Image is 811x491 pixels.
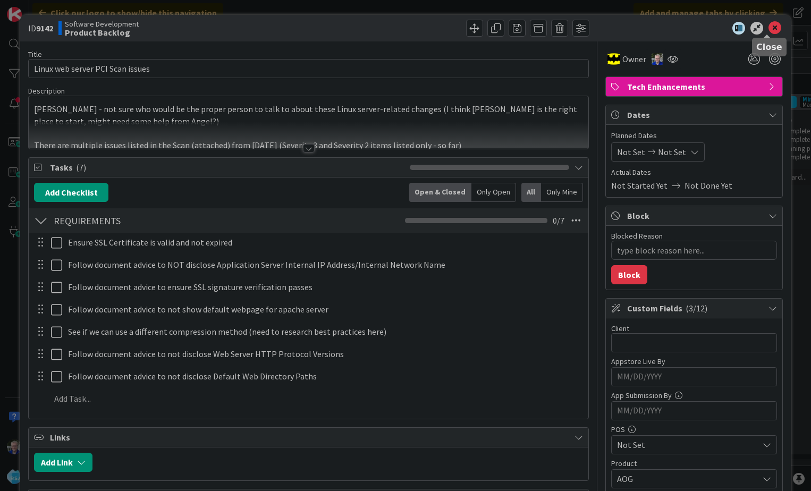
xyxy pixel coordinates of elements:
[68,326,581,338] p: See if we can use a different compression method (need to research best practices here)
[28,59,589,78] input: type card name here...
[34,183,108,202] button: Add Checklist
[617,146,645,158] span: Not Set
[611,358,777,365] div: Appstore Live By
[521,183,541,202] div: All
[34,453,92,472] button: Add Link
[76,162,86,173] span: ( 7 )
[685,179,732,192] span: Not Done Yet
[617,472,758,485] span: AOG
[617,402,771,420] input: MM/DD/YYYY
[611,392,777,399] div: App Submission By
[627,108,763,121] span: Dates
[686,303,707,314] span: ( 3/12 )
[68,348,581,360] p: Follow document advice to not disclose Web Server HTTP Protocol Versions
[36,23,53,33] b: 9142
[553,214,564,227] span: 0 / 7
[28,22,53,35] span: ID
[658,146,686,158] span: Not Set
[409,183,471,202] div: Open & Closed
[50,431,569,444] span: Links
[756,42,782,52] h5: Close
[68,303,581,316] p: Follow document advice to not show default webpage for apache server
[471,183,516,202] div: Only Open
[627,80,763,93] span: Tech Enhancements
[607,53,620,65] img: AC
[50,161,404,174] span: Tasks
[611,324,629,333] label: Client
[611,265,647,284] button: Block
[65,20,139,28] span: Software Development
[611,179,668,192] span: Not Started Yet
[68,259,581,271] p: Follow document advice to NOT disclose Application Server Internal IP Address/Internal Network Name
[28,86,65,96] span: Description
[617,438,758,451] span: Not Set
[611,460,777,467] div: Product
[28,49,42,59] label: Title
[652,53,663,65] img: RT
[627,302,763,315] span: Custom Fields
[68,281,581,293] p: Follow document advice to ensure SSL signature verification passes
[611,426,777,433] div: POS
[50,211,289,230] input: Add Checklist...
[65,28,139,37] b: Product Backlog
[34,103,583,127] p: [PERSON_NAME] - not sure who would be the proper person to talk to about these Linux server-relat...
[68,236,581,249] p: Ensure SSL Certificate is valid and not expired
[622,53,646,65] span: Owner
[617,368,771,386] input: MM/DD/YYYY
[627,209,763,222] span: Block
[68,370,581,383] p: Follow document advice to not disclose Default Web Directory Paths
[541,183,583,202] div: Only Mine
[611,130,777,141] span: Planned Dates
[611,231,663,241] label: Blocked Reason
[611,167,777,178] span: Actual Dates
